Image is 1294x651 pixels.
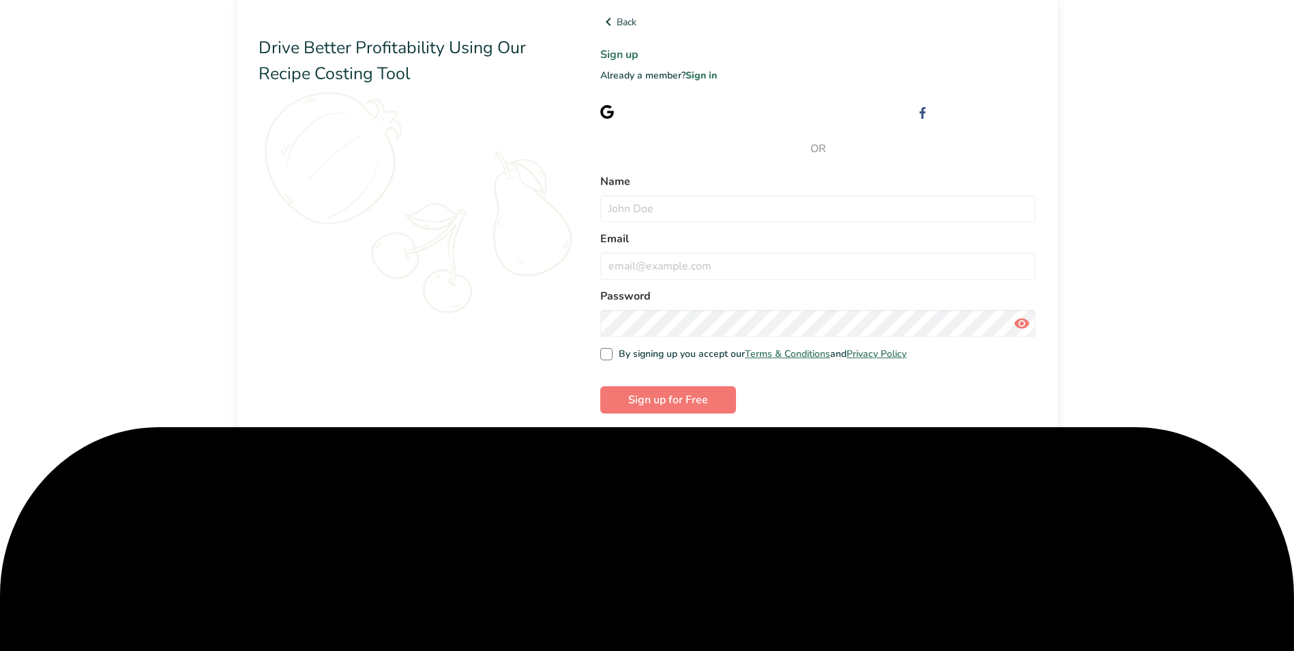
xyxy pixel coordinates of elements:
[971,105,1035,118] span: with Facebook
[600,252,1035,280] input: email@example.com
[600,68,1035,83] p: Already a member?
[686,69,717,82] a: Sign in
[658,105,711,118] span: with Google
[259,14,392,31] img: Food Label Maker
[613,348,907,360] span: By signing up you accept our and
[600,195,1035,222] input: John Doe
[600,14,1035,30] a: Back
[625,104,711,119] div: Sign up
[600,288,1035,304] label: Password
[600,386,736,414] button: Sign up for Free
[628,392,708,408] span: Sign up for Free
[847,347,907,360] a: Privacy Policy
[939,104,1035,119] div: Sign up
[259,36,526,85] span: Drive Better Profitability Using Our Recipe Costing Tool
[745,347,830,360] a: Terms & Conditions
[600,173,1035,190] label: Name
[600,46,1035,63] h1: Sign up
[600,141,1035,157] span: OR
[600,231,1035,247] label: Email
